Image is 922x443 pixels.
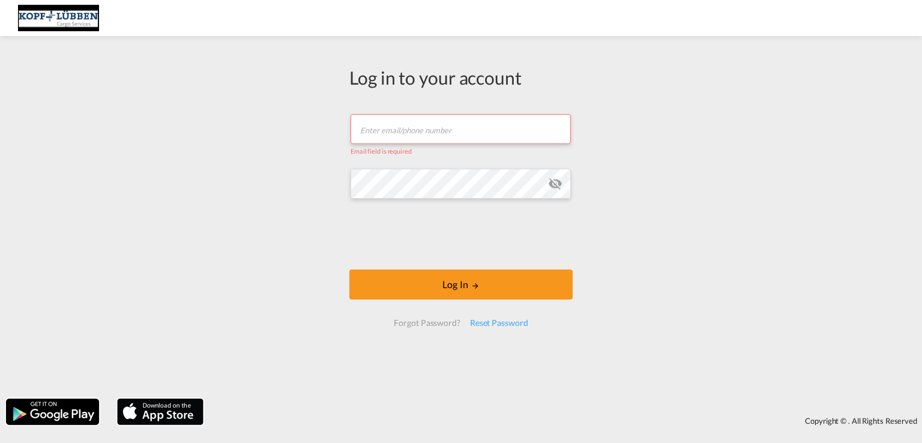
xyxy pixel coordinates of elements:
span: Email field is required [351,147,412,155]
md-icon: icon-eye-off [548,176,562,191]
img: 25cf3bb0aafc11ee9c4fdbd399af7748.JPG [18,5,99,32]
input: Enter email/phone number [351,114,571,144]
div: Copyright © . All Rights Reserved [209,411,922,431]
iframe: reCAPTCHA [370,211,552,258]
div: Reset Password [465,312,533,334]
img: google.png [5,397,100,426]
button: LOGIN [349,270,573,300]
img: apple.png [116,397,205,426]
div: Log in to your account [349,65,573,90]
div: Forgot Password? [389,312,465,334]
